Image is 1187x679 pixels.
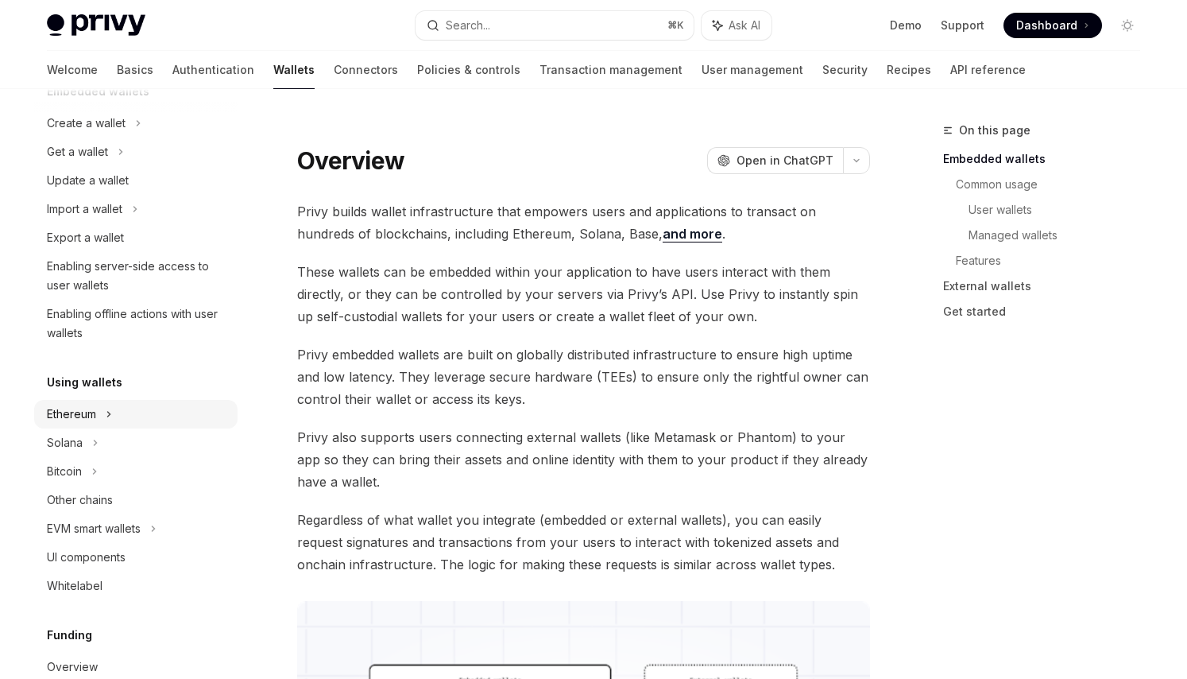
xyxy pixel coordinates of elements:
a: Managed wallets [969,223,1153,248]
a: Recipes [887,51,931,89]
button: Toggle dark mode [1115,13,1140,38]
a: User wallets [969,197,1153,223]
div: Import a wallet [47,200,122,219]
div: EVM smart wallets [47,519,141,538]
a: UI components [34,543,238,572]
span: On this page [959,121,1030,140]
a: Security [822,51,868,89]
div: Solana [47,433,83,452]
div: Enabling offline actions with user wallets [47,305,228,343]
h1: Overview [297,146,404,175]
a: Common usage [956,172,1153,197]
div: Search... [446,16,490,35]
span: Dashboard [1016,17,1077,33]
a: Other chains [34,486,238,514]
div: Bitcoin [47,462,82,481]
button: Ask AI [702,11,771,40]
span: Regardless of what wallet you integrate (embedded or external wallets), you can easily request si... [297,509,870,576]
div: Get a wallet [47,142,108,161]
span: ⌘ K [667,19,684,32]
a: External wallets [943,274,1153,299]
button: Open in ChatGPT [707,147,843,174]
a: Embedded wallets [943,146,1153,172]
a: Dashboard [1003,13,1102,38]
div: Update a wallet [47,171,129,190]
a: API reference [950,51,1026,89]
a: Export a wallet [34,223,238,252]
a: Authentication [172,51,254,89]
a: Wallets [273,51,315,89]
span: Ask AI [729,17,760,33]
div: Export a wallet [47,228,124,247]
a: Enabling server-side access to user wallets [34,252,238,300]
div: Enabling server-side access to user wallets [47,257,228,295]
a: User management [702,51,803,89]
a: Enabling offline actions with user wallets [34,300,238,347]
div: UI components [47,548,126,567]
a: Support [941,17,984,33]
a: Update a wallet [34,166,238,195]
a: Demo [890,17,922,33]
a: Whitelabel [34,572,238,600]
a: Welcome [47,51,98,89]
span: Privy also supports users connecting external wallets (like Metamask or Phantom) to your app so t... [297,426,870,493]
span: Privy embedded wallets are built on globally distributed infrastructure to ensure high uptime and... [297,343,870,410]
a: Features [956,248,1153,274]
img: light logo [47,14,145,37]
a: Transaction management [539,51,682,89]
div: Create a wallet [47,114,126,133]
div: Whitelabel [47,576,102,596]
button: Search...⌘K [416,11,694,40]
span: Privy builds wallet infrastructure that empowers users and applications to transact on hundreds o... [297,200,870,245]
a: Connectors [334,51,398,89]
a: Policies & controls [417,51,520,89]
h5: Using wallets [47,373,122,392]
a: Basics [117,51,153,89]
span: Open in ChatGPT [737,153,833,169]
div: Overview [47,658,98,677]
a: Get started [943,299,1153,324]
a: and more [663,226,722,242]
div: Other chains [47,491,113,510]
div: Ethereum [47,405,96,424]
span: These wallets can be embedded within your application to have users interact with them directly, ... [297,261,870,328]
h5: Funding [47,626,92,645]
